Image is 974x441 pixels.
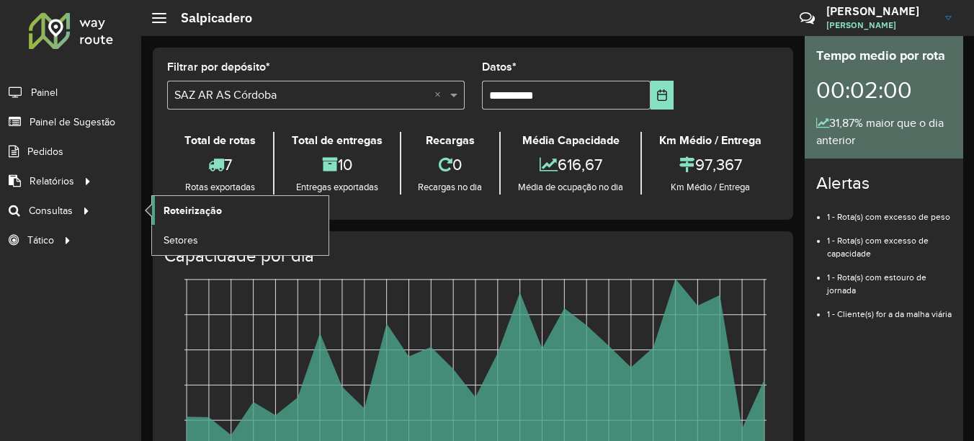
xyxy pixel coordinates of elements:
span: Roteirização [164,203,222,218]
div: Km Médio / Entrega [645,180,775,195]
font: 97,367 [695,156,742,173]
font: 31,87% maior que o dia anterior [816,117,944,146]
div: Entregas exportadas [278,180,396,195]
li: 1 - Cliente(s) for a da malha viária [827,297,952,321]
div: Recargas [405,132,496,149]
span: Tático [27,233,54,248]
h4: Capacidade por dia [164,246,779,267]
div: Total de rotas [171,132,269,149]
a: Setores [152,226,329,254]
div: Rotas exportadas [171,180,269,195]
font: 7 [224,156,232,173]
a: Contato Rápido [792,3,823,34]
li: 1 - Rota(s) com excesso de capacidade [827,223,952,260]
li: 1 - Rota(s) com excesso de peso [827,200,952,223]
span: Relatórios [30,174,74,189]
span: Clear all [434,86,447,104]
h2: Salpicadero [166,10,252,26]
span: [PERSON_NAME] [826,19,934,32]
li: 1 - Rota(s) com estouro de jornada [827,260,952,297]
div: Recargas no dia [405,180,496,195]
h3: [PERSON_NAME] [826,4,934,18]
font: Datos [482,61,512,73]
font: 616,67 [558,156,602,173]
div: Total de entregas [278,132,396,149]
button: Elija la fecha [651,81,674,110]
div: Média de ocupação no dia [504,180,637,195]
div: Km Médio / Entrega [645,132,775,149]
font: 10 [338,156,352,173]
span: Consultas [29,203,73,218]
font: 0 [452,156,462,173]
font: Filtrar por depósito [167,61,266,73]
div: 00:02:00 [816,66,952,115]
span: Painel de Sugestão [30,115,115,130]
a: Roteirização [152,196,329,225]
span: Painel [31,85,58,100]
span: Setores [164,233,198,248]
div: Tempo medio por rota [816,46,952,66]
h4: Alertas [816,173,952,194]
span: Pedidos [27,144,63,159]
div: Média Capacidade [504,132,637,149]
